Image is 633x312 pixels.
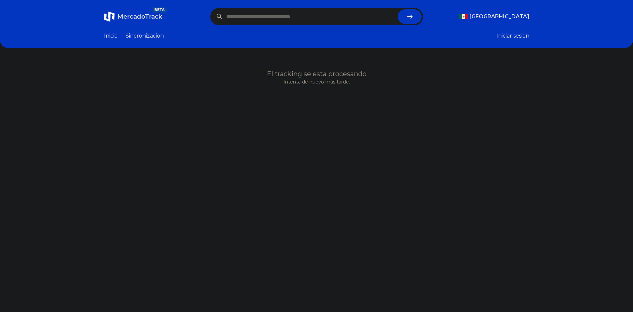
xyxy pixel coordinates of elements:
[104,78,529,85] p: Intenta de nuevo más tarde.
[459,13,529,21] button: [GEOGRAPHIC_DATA]
[104,32,118,40] a: Inicio
[104,11,115,22] img: MercadoTrack
[104,69,529,78] h1: El tracking se esta procesando
[152,7,167,13] span: BETA
[496,32,529,40] button: Iniciar sesion
[459,14,468,19] img: Mexico
[104,11,162,22] a: MercadoTrackBETA
[470,13,529,21] span: [GEOGRAPHIC_DATA]
[117,13,162,20] span: MercadoTrack
[126,32,164,40] a: Sincronizacion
